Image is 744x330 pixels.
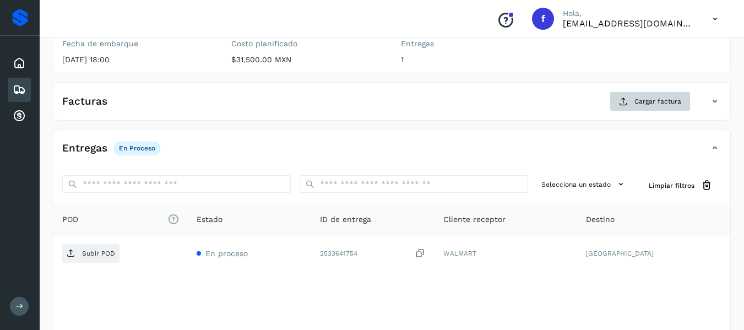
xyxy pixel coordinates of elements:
label: Entregas [401,39,552,48]
div: FacturasCargar factura [53,91,730,120]
h4: Entregas [62,142,107,155]
p: [DATE] 18:00 [62,55,214,64]
label: Fecha de embarque [62,39,214,48]
p: En proceso [119,144,155,152]
td: WALMART [435,235,578,272]
p: 1 [401,55,552,64]
span: ID de entrega [320,214,371,225]
span: Destino [586,214,615,225]
td: [GEOGRAPHIC_DATA] [577,235,730,272]
h4: Facturas [62,95,107,108]
button: Cargar factura [610,91,691,111]
span: Cliente receptor [443,214,506,225]
div: 2533641754 [320,248,426,259]
p: $31,500.00 MXN [231,55,383,64]
span: En proceso [205,249,248,258]
div: Cuentas por cobrar [8,104,31,128]
button: Selecciona un estado [537,175,631,193]
label: Costo planificado [231,39,383,48]
button: Subir POD [62,244,120,263]
div: Inicio [8,51,31,75]
span: Estado [197,214,222,225]
p: Hola, [563,9,695,18]
p: facturacion@hcarga.com [563,18,695,29]
div: Embarques [8,78,31,102]
span: Cargar factura [634,96,681,106]
p: Subir POD [82,250,115,257]
span: Limpiar filtros [649,181,694,191]
div: EntregasEn proceso [53,139,730,166]
button: Limpiar filtros [640,175,721,196]
span: POD [62,214,179,225]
